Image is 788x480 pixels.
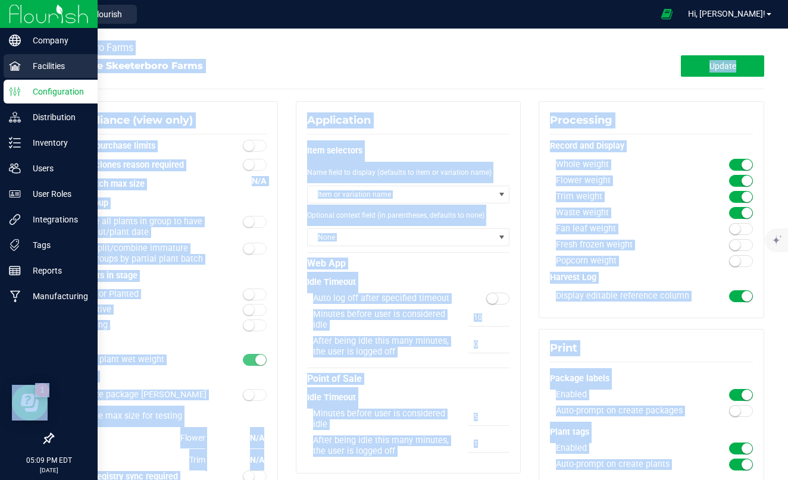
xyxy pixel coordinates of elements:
div: Processing [550,112,753,128]
button: Update [681,55,764,77]
inline-svg: Integrations [9,214,21,225]
div: Idle Timeout [307,272,510,293]
div: Serialize package [PERSON_NAME] [64,390,215,400]
div: Idle Timeout [307,387,510,409]
span: N/A [252,176,267,186]
inline-svg: Inventory [9,137,21,149]
p: Distribution [21,110,92,124]
inline-svg: User Roles [9,188,21,200]
configuration-section-card: Processing [539,274,764,282]
div: Point of Sale [307,368,510,387]
div: Plant batch max size [64,178,267,190]
inline-svg: Distribution [9,111,21,123]
div: N/A [246,449,264,470]
inline-svg: Tags [9,239,21,251]
iframe: Resource center [12,385,48,421]
div: After being idle this many minutes, the user is logged off [307,435,459,457]
div: Flower [64,427,205,448]
div: Allow split/combine immature plant groups by partial plant batch [64,243,215,265]
inline-svg: Users [9,162,21,174]
p: 05:09 PM EDT [5,455,92,466]
inline-svg: Manufacturing [9,290,21,302]
div: Compliance (view only) [64,112,267,128]
inline-svg: Company [9,34,21,46]
div: Application [307,112,510,128]
div: Web App [307,252,510,272]
iframe: Resource center unread badge [35,383,49,397]
div: Fresh frozen weight [550,240,702,250]
p: Reports [21,263,92,278]
div: Display editable reference column [550,291,702,302]
div: After being idle this many minutes, the user is logged off [307,336,459,357]
div: Auto log off after specified timeout [307,293,459,304]
div: Minutes before user is considered idle [307,309,459,331]
p: Configuration [21,84,92,99]
p: Users [21,161,92,175]
div: Plant group [64,197,267,209]
p: Company [21,33,92,48]
div: Waste weight [550,208,702,218]
div: Tag plants in stage [64,270,267,282]
inline-svg: Facilities [9,60,21,72]
input: 10 [468,309,509,326]
div: Vegetative [64,305,215,315]
inline-svg: Reports [9,265,21,277]
div: Enabled [550,390,702,400]
div: Harvest Log [550,272,753,284]
span: None [308,229,495,246]
div: Popcorn weight [550,256,702,266]
p: [DATE] [5,466,92,475]
p: User Roles [21,187,92,201]
span: Update [709,61,736,71]
div: Optional context field (in parentheses, defaults to none) [307,205,510,226]
p: Facilities [21,59,92,73]
div: Harvest [64,335,267,347]
p: Integrations [21,212,92,227]
div: Enabled [550,443,702,454]
div: Print [550,340,753,356]
div: N/A [246,427,264,448]
div: Whole weight [550,159,702,170]
div: Minutes before user is considered idle [307,409,459,430]
div: Auto-prompt on create plants [550,459,702,470]
span: Configure Skeeterboro Farms [52,60,203,71]
p: Inventory [21,136,92,150]
div: Trim weight [550,192,702,202]
div: Record plant wet weight [64,354,215,365]
div: Flowering [64,320,215,330]
p: Tags [21,238,92,252]
div: Trim [64,449,205,470]
configuration-section-card: Compliance (view only) [52,372,278,381]
div: Flower weight [550,175,702,186]
input: 0 [468,336,509,353]
div: Name field to display (defaults to item or variation name) [307,162,510,183]
div: Cloned or Planted [64,289,215,299]
p: Manufacturing [21,289,92,303]
span: Item or variation name [308,186,495,203]
input: 1 [468,435,509,452]
div: Package [64,371,267,382]
div: Destroy clones reason required [64,159,215,171]
div: Fan leaf weight [550,224,702,234]
span: Hi, [PERSON_NAME]! [688,9,765,18]
div: Package max size for testing [64,406,267,427]
configuration-section-card: Application [296,375,521,384]
input: 5 [468,409,509,425]
div: Plant tags [550,422,753,443]
div: Item selectors [307,140,510,162]
span: Open Ecommerce Menu [653,2,680,26]
div: Require all plants in group to have same cut/plant date [64,217,215,238]
div: Enforce purchase limits [64,140,215,152]
inline-svg: Configuration [9,86,21,98]
configuration-section-card: Print [539,362,764,370]
div: Package labels [550,368,753,390]
div: Record and Display [550,140,753,152]
div: Auto-prompt on create packages [550,406,702,416]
